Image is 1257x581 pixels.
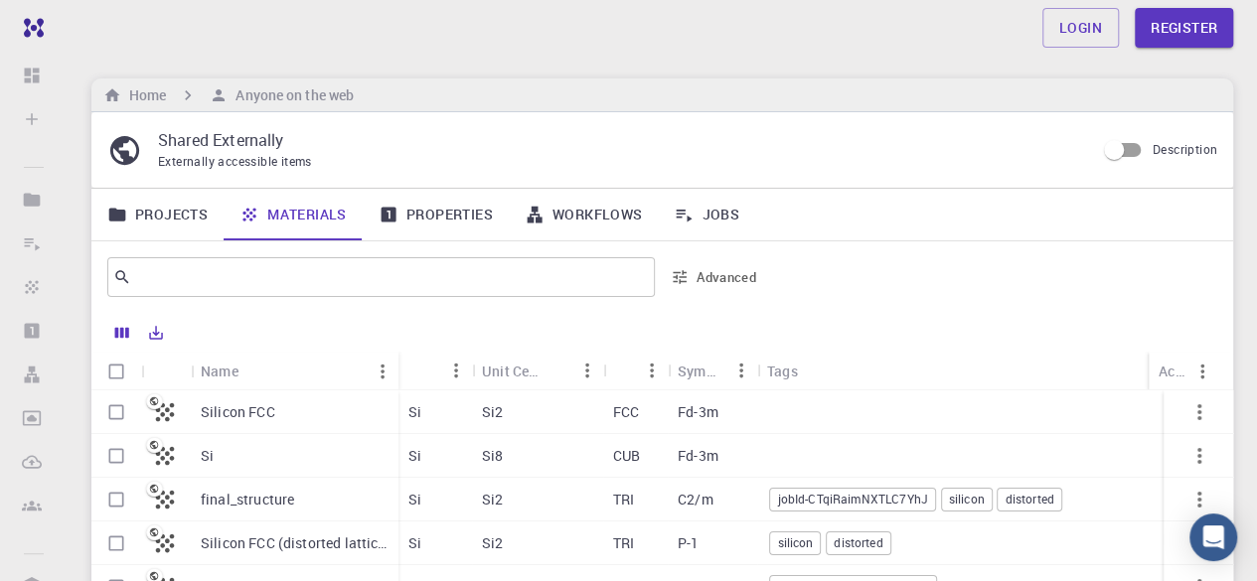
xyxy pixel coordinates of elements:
a: Projects [91,189,224,240]
p: Silicon FCC (distorted lattice) [201,533,389,553]
button: Advanced [663,261,766,293]
button: Columns [105,317,139,349]
p: final_structure [201,490,294,509]
p: Si [408,533,421,553]
a: Workflows [509,189,659,240]
p: Si8 [482,446,503,466]
span: distorted [827,534,889,551]
div: Actions [1159,352,1186,390]
img: logo [16,18,44,38]
p: Si [201,446,214,466]
p: Si2 [482,533,503,553]
button: Menu [367,356,398,387]
button: Sort [238,356,270,387]
div: Icon [141,352,191,390]
button: Export [139,317,173,349]
button: Menu [571,355,603,386]
span: Externally accessible items [158,153,312,169]
p: TRI [613,490,634,509]
p: Silicon FCC [201,402,275,422]
p: FCC [613,402,639,422]
p: Fd-3m [678,446,718,466]
a: Login [1042,8,1119,48]
p: CUB [613,446,640,466]
div: Name [201,352,238,390]
p: Shared Externally [158,128,1079,152]
span: distorted [998,491,1060,508]
span: Description [1153,141,1217,157]
button: Sort [540,355,571,386]
div: Unit Cell Formula [472,352,603,390]
button: Sort [613,355,645,386]
p: C2/m [678,490,713,509]
p: Si [408,446,421,466]
button: Sort [408,355,440,386]
p: P-1 [678,533,699,553]
p: Fd-3m [678,402,718,422]
a: Jobs [658,189,755,240]
button: Sort [798,355,830,386]
span: silicon [770,534,820,551]
nav: breadcrumb [99,84,358,106]
div: Actions [1149,352,1218,390]
h6: Anyone on the web [228,84,354,106]
p: Si2 [482,490,503,509]
span: silicon [942,491,992,508]
a: Properties [363,189,509,240]
div: Symmetry [678,352,725,390]
h6: Home [121,84,166,106]
p: Si2 [482,402,503,422]
p: TRI [613,533,634,553]
div: Name [191,352,398,390]
div: Symmetry [668,352,757,390]
button: Menu [636,355,668,386]
p: Si [408,402,421,422]
div: Open Intercom Messenger [1189,513,1237,561]
div: Formula [398,352,472,390]
button: Menu [725,355,757,386]
p: Si [408,490,421,509]
span: jobId-CTqiRaimNXTLC7YhJ [770,491,934,508]
div: Lattice [603,352,668,390]
button: Menu [1186,356,1218,387]
a: Materials [224,189,363,240]
a: Register [1135,8,1233,48]
div: Unit Cell Formula [482,352,540,390]
button: Menu [440,355,472,386]
div: Tags [767,352,798,390]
